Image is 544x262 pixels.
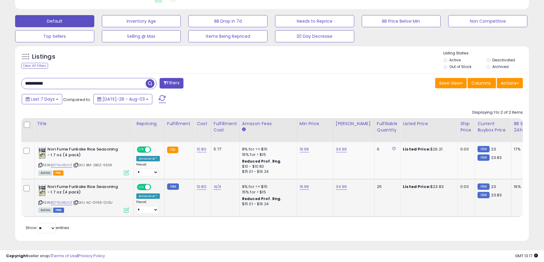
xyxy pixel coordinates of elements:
[275,30,354,42] button: 30 Day Decrease
[336,146,347,152] a: 34.99
[214,147,235,152] div: 5.77
[38,147,46,159] img: 41xEXnGSe1L._SL40_.jpg
[242,189,292,195] div: 15% for > $15
[136,156,160,161] div: Amazon AI *
[73,163,112,167] span: | SKU: BM-2BSZ-950K
[443,50,529,56] p: Listing States:
[242,147,292,152] div: 8% for <= $15
[78,253,105,259] a: Privacy Policy
[478,121,509,133] div: Current Buybox Price
[214,121,237,133] div: Fulfillment Cost
[53,170,63,176] span: FBA
[403,146,430,152] b: Listed Price:
[515,253,538,259] span: 2025-08-12 13:17 GMT
[403,121,455,127] div: Listed Price
[138,147,145,152] span: ON
[460,147,470,152] div: 0.00
[102,30,181,42] button: Selling @ Max
[167,121,192,127] div: Fulfillment
[300,121,331,127] div: Min Price
[26,225,69,231] span: Show: entries
[242,184,292,189] div: 8% for <= $15
[73,200,112,205] span: | SKU: AC-GY56-OU5J
[52,253,77,259] a: Terms of Use
[47,147,121,159] b: Nori Fume Furikake Rice Seasoning - 1.7 oz (4 pack)
[491,184,496,189] span: 23
[300,184,309,190] a: 19.99
[514,121,536,133] div: BB Share 24h.
[37,121,131,127] div: Title
[403,184,453,189] div: $23.83
[336,121,372,127] div: [PERSON_NAME]
[150,184,160,189] span: OFF
[242,169,292,174] div: $15.01 - $16.24
[471,80,491,86] span: Columns
[138,184,145,189] span: ON
[242,127,246,132] small: Amazon Fees.
[448,15,527,27] button: Non Competitive
[460,184,470,189] div: 0.00
[468,78,496,88] button: Columns
[188,15,267,27] button: BB Drop in 7d
[478,146,489,152] small: FBM
[197,184,206,190] a: 10.80
[514,184,534,189] div: 19%
[435,78,467,88] button: Save View
[197,146,206,152] a: 10.80
[6,253,28,259] strong: Copyright
[53,208,64,213] span: FBM
[167,183,179,190] small: FBM
[242,152,292,157] div: 15% for > $15
[449,57,461,63] label: Active
[188,30,267,42] button: Items Being Repriced
[449,64,471,69] label: Out of Stock
[403,184,430,189] b: Listed Price:
[160,78,183,89] button: Filters
[362,15,441,27] button: BB Price Below Min
[403,147,453,152] div: $26.21
[15,15,94,27] button: Default
[38,184,46,196] img: 41xEXnGSe1L._SL40_.jpg
[336,184,347,190] a: 34.99
[32,53,55,61] h5: Listings
[47,184,121,197] b: Nori Fume Furikake Rice Seasoning - 1.7 oz (4 pack)
[242,196,282,201] b: Reduced Prof. Rng.
[51,163,72,168] a: B07WJ46JVZ
[242,159,282,164] b: Reduced Prof. Rng.
[492,57,515,63] label: Deactivated
[63,97,91,102] span: Compared to:
[491,155,502,160] span: 23.83
[377,147,396,152] div: 0
[242,202,292,207] div: $15.01 - $16.24
[31,96,55,102] span: Last 7 Days
[492,64,509,69] label: Archived
[136,121,162,127] div: Repricing
[497,78,523,88] button: Actions
[478,154,489,161] small: FBM
[102,96,145,102] span: [DATE]-28 - Aug-03
[472,110,523,115] div: Displaying 1 to 2 of 2 items
[93,94,152,104] button: [DATE]-28 - Aug-03
[514,147,534,152] div: 17%
[167,147,178,153] small: FBA
[38,208,52,213] span: All listings currently available for purchase on Amazon
[377,121,398,133] div: Fulfillable Quantity
[38,147,129,175] div: ASIN:
[491,146,496,152] span: 23
[21,63,48,69] div: Clear All Filters
[300,146,309,152] a: 19.99
[478,183,489,190] small: FBM
[377,184,396,189] div: 25
[460,121,472,133] div: Ship Price
[478,192,489,198] small: FBM
[22,94,62,104] button: Last 7 Days
[197,121,209,127] div: Cost
[242,164,292,169] div: $10 - $10.83
[51,200,72,205] a: B07WJ46JVZ
[214,184,221,190] a: N/A
[242,121,294,127] div: Amazon Fees
[38,184,129,212] div: ASIN:
[136,200,160,214] div: Preset:
[136,163,160,176] div: Preset:
[102,15,181,27] button: Inventory Age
